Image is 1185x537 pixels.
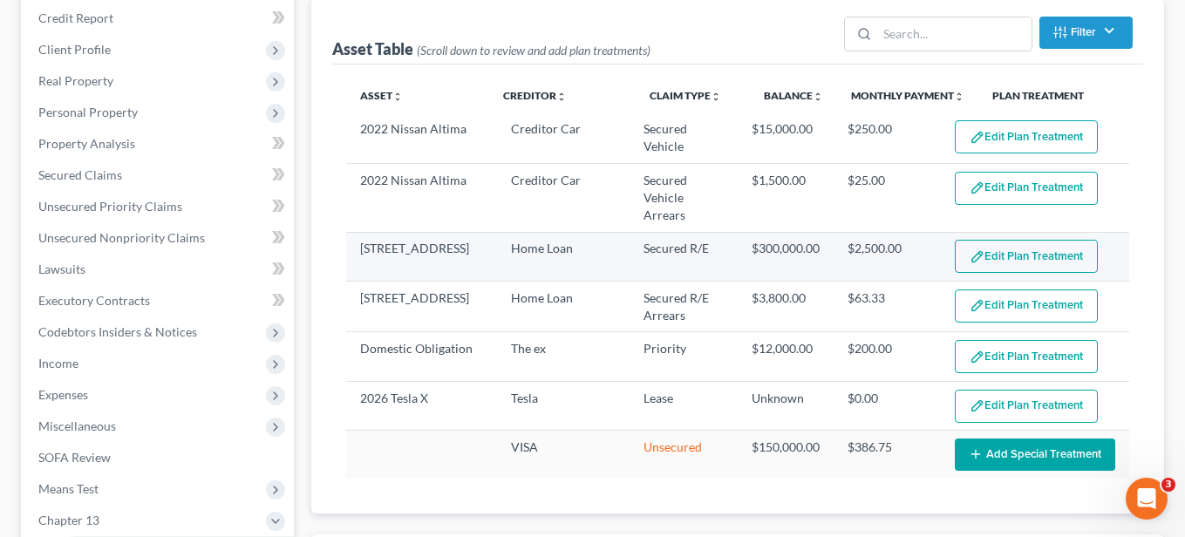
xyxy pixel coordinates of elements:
a: Credit Report [24,3,294,34]
td: 2026 Tesla X [346,381,497,430]
i: unfold_more [954,92,964,102]
a: Unsecured Nonpriority Claims [24,222,294,254]
td: $25.00 [834,164,941,232]
td: $0.00 [834,381,941,430]
img: edit-pencil-c1479a1de80d8dea1e2430c2f745a3c6a07e9d7aa2eeffe225670001d78357a8.svg [970,350,984,364]
td: The ex [497,332,630,381]
td: $1,500.00 [738,164,834,232]
button: Edit Plan Treatment [955,390,1098,423]
span: Client Profile [38,42,111,57]
a: Property Analysis [24,128,294,160]
a: Lawsuits [24,254,294,285]
button: Edit Plan Treatment [955,240,1098,273]
a: Monthly Paymentunfold_more [851,89,964,102]
span: Credit Report [38,10,113,25]
td: Home Loan [497,282,630,332]
span: Unsecured Priority Claims [38,199,182,214]
td: $386.75 [834,431,941,479]
td: Unsecured [630,431,738,479]
td: Secured R/E [630,232,738,281]
td: $300,000.00 [738,232,834,281]
td: [STREET_ADDRESS] [346,232,497,281]
td: $150,000.00 [738,431,834,479]
td: Domestic Obligation [346,332,497,381]
button: Edit Plan Treatment [955,289,1098,323]
button: Add Special Treatment [955,438,1115,471]
th: Plan Treatment [978,78,1129,113]
span: Codebtors Insiders & Notices [38,324,197,339]
td: $3,800.00 [738,282,834,332]
span: Property Analysis [38,136,135,151]
td: $200.00 [834,332,941,381]
img: edit-pencil-c1479a1de80d8dea1e2430c2f745a3c6a07e9d7aa2eeffe225670001d78357a8.svg [970,298,984,313]
td: Secured R/E Arrears [630,282,738,332]
td: Tesla [497,381,630,430]
td: $12,000.00 [738,332,834,381]
span: Secured Claims [38,167,122,182]
span: Miscellaneous [38,418,116,433]
td: VISA [497,431,630,479]
span: Real Property [38,73,113,88]
span: Chapter 13 [38,513,99,527]
button: Filter [1039,17,1133,49]
td: Priority [630,332,738,381]
span: Personal Property [38,105,138,119]
iframe: Intercom live chat [1126,478,1168,520]
i: unfold_more [711,92,721,102]
input: Search... [877,17,1032,51]
td: $2,500.00 [834,232,941,281]
i: unfold_more [813,92,823,102]
a: SOFA Review [24,442,294,473]
td: Creditor Car [497,164,630,232]
td: Secured Vehicle Arrears [630,164,738,232]
td: Creditor Car [497,113,630,164]
td: Secured Vehicle [630,113,738,164]
img: edit-pencil-c1479a1de80d8dea1e2430c2f745a3c6a07e9d7aa2eeffe225670001d78357a8.svg [970,398,984,413]
a: Claim Typeunfold_more [650,89,721,102]
img: edit-pencil-c1479a1de80d8dea1e2430c2f745a3c6a07e9d7aa2eeffe225670001d78357a8.svg [970,180,984,195]
td: $15,000.00 [738,113,834,164]
button: Edit Plan Treatment [955,340,1098,373]
span: Executory Contracts [38,293,150,308]
span: Lawsuits [38,262,85,276]
a: Executory Contracts [24,285,294,316]
td: $250.00 [834,113,941,164]
span: Expenses [38,387,88,402]
span: SOFA Review [38,450,111,465]
span: Unsecured Nonpriority Claims [38,230,205,245]
td: Home Loan [497,232,630,281]
i: unfold_more [556,92,567,102]
td: Unknown [738,381,834,430]
a: Secured Claims [24,160,294,191]
a: Assetunfold_more [360,89,403,102]
a: Balanceunfold_more [764,89,823,102]
img: edit-pencil-c1479a1de80d8dea1e2430c2f745a3c6a07e9d7aa2eeffe225670001d78357a8.svg [970,249,984,264]
span: (Scroll down to review and add plan treatments) [417,43,650,58]
i: unfold_more [392,92,403,102]
td: 2022 Nissan Altima [346,113,497,164]
a: Creditorunfold_more [503,89,567,102]
td: Lease [630,381,738,430]
div: Asset Table [332,38,650,59]
span: Means Test [38,481,99,496]
td: 2022 Nissan Altima [346,164,497,232]
span: Income [38,356,78,370]
button: Edit Plan Treatment [955,172,1098,205]
a: Unsecured Priority Claims [24,191,294,222]
td: [STREET_ADDRESS] [346,282,497,332]
button: Edit Plan Treatment [955,120,1098,153]
td: $63.33 [834,282,941,332]
span: 3 [1161,478,1175,492]
img: edit-pencil-c1479a1de80d8dea1e2430c2f745a3c6a07e9d7aa2eeffe225670001d78357a8.svg [970,130,984,145]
